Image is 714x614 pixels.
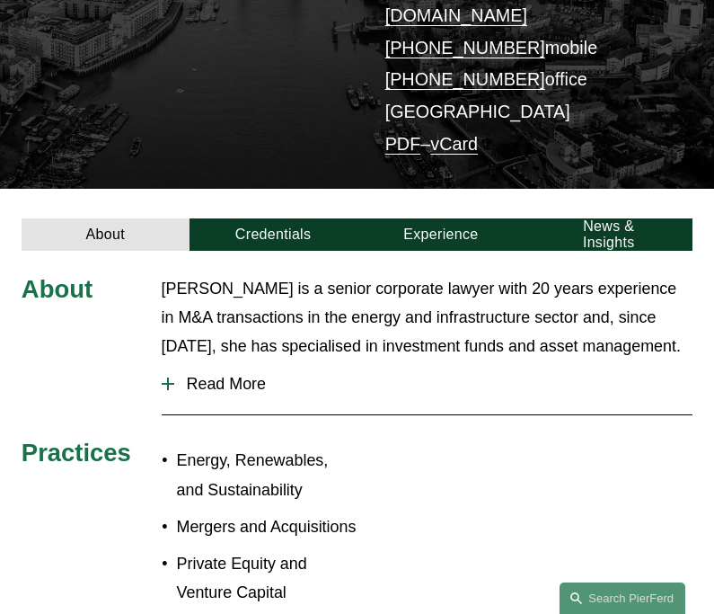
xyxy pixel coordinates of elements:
[22,218,190,251] a: About
[357,218,525,251] a: Experience
[385,134,421,154] a: PDF
[524,218,692,251] a: News & Insights
[190,218,357,251] a: Credentials
[177,512,357,541] p: Mergers and Acquisitions
[177,446,357,503] p: Energy, Renewables, and Sustainability
[22,275,93,303] span: About
[385,38,545,58] a: [PHONE_NUMBER]
[162,274,693,361] p: [PERSON_NAME] is a senior corporate lawyer with 20 years experience in M&A transactions in the en...
[430,134,478,154] a: vCard
[560,583,685,614] a: Search this site
[177,549,357,607] p: Private Equity and Venture Capital
[385,69,545,89] a: [PHONE_NUMBER]
[162,361,693,407] button: Read More
[22,439,131,467] span: Practices
[174,375,693,394] span: Read More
